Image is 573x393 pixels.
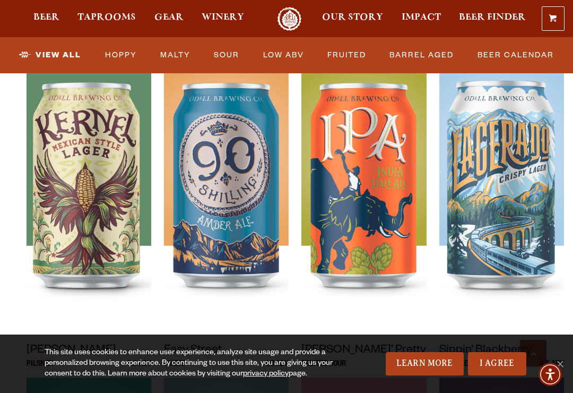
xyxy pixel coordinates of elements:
a: IPA IPA 7.0 ABV IPA IPA [301,27,426,329]
a: Sour [210,43,244,67]
a: Lagerado Lager 4.5 ABV Lagerado Lagerado [439,27,564,329]
span: Impact [402,13,441,22]
a: Fruited [323,43,370,67]
a: 90 Shilling Ale [PERSON_NAME] 5.3 ABV 90 Shilling Ale 90 Shilling Ale [164,27,289,329]
img: Kernel [27,63,151,329]
div: Accessibility Menu [539,363,562,386]
a: Our Story [315,7,390,31]
span: Beer Finder [459,13,526,22]
div: This site uses cookies to enhance user experience, analyze site usage and provide a personalized ... [45,348,357,380]
a: View All [15,43,85,67]
span: Our Story [322,13,383,22]
span: Gear [154,13,184,22]
a: Malty [156,43,195,67]
a: privacy policy [243,370,289,379]
a: Low ABV [259,43,308,67]
a: I Agree [468,352,526,375]
a: Odell Home [270,7,309,31]
a: Beer Finder [452,7,533,31]
a: Beer Calendar [473,43,558,67]
a: Barrel Aged [385,43,458,67]
a: Winery [195,7,251,31]
a: Kernel Lager 4.7 ABV Kernel Kernel [27,27,151,329]
img: IPA [301,63,426,329]
a: Beer [27,7,66,31]
a: Impact [395,7,448,31]
img: Lagerado [439,63,564,329]
span: Taprooms [77,13,136,22]
span: Winery [202,13,244,22]
a: Taprooms [71,7,143,31]
a: Hoppy [101,43,141,67]
a: Gear [147,7,190,31]
span: Beer [33,13,59,22]
img: 90 Shilling Ale [164,63,289,329]
a: Learn More [386,352,464,375]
